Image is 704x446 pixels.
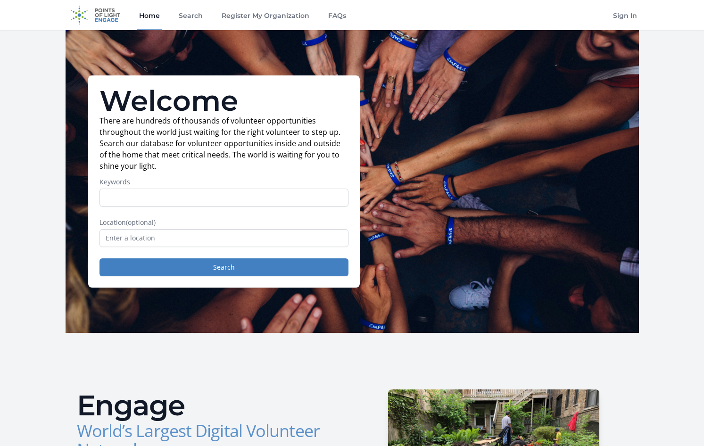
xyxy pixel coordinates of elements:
[99,218,348,227] label: Location
[99,87,348,115] h1: Welcome
[99,229,348,247] input: Enter a location
[99,258,348,276] button: Search
[99,115,348,172] p: There are hundreds of thousands of volunteer opportunities throughout the world just waiting for ...
[99,177,348,187] label: Keywords
[77,391,345,420] h2: Engage
[126,218,156,227] span: (optional)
